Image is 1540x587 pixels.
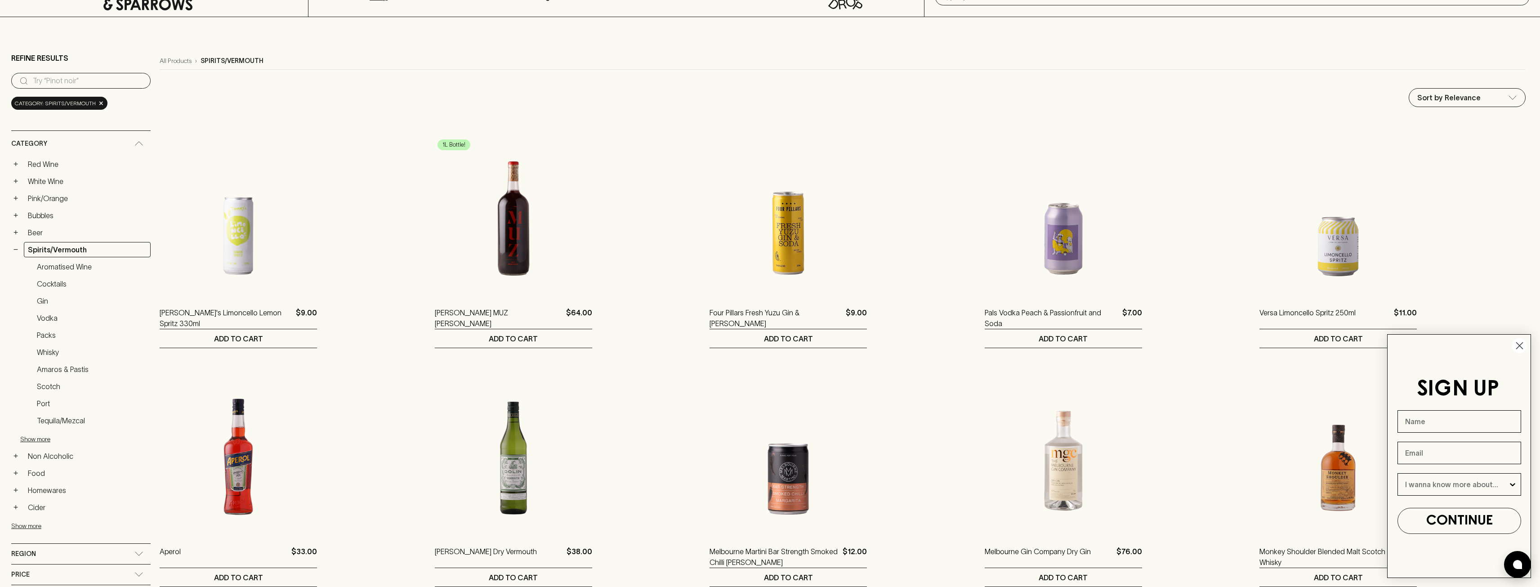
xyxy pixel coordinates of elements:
[1259,329,1417,348] button: ADD TO CART
[710,375,867,533] img: Melbourne Martini Bar Strength Smoked Chilli Margarita
[33,396,151,411] a: Port
[489,333,538,344] p: ADD TO CART
[11,517,129,535] button: Show more
[160,136,317,294] img: Tommy's Limoncello Lemon Spritz 330ml
[296,307,317,329] p: $9.00
[1259,546,1388,568] a: Monkey Shoulder Blended Malt Scotch Whisky
[24,500,151,515] a: Cider
[1314,572,1363,583] p: ADD TO CART
[435,307,562,329] a: [PERSON_NAME] MUZ [PERSON_NAME]
[435,136,592,294] img: Partida Creus MUZ Vermut
[566,307,592,329] p: $64.00
[24,466,151,481] a: Food
[11,53,68,63] p: Refine Results
[11,131,151,157] div: Category
[11,245,20,254] button: −
[201,56,263,66] p: spirits/vermouth
[291,546,317,568] p: $33.00
[33,259,151,274] a: Aromatised Wine
[435,375,592,533] img: Dolin Dry Vermouth
[1409,89,1525,107] div: Sort by Relevance
[15,99,96,108] span: Category: spirits/vermouth
[33,276,151,291] a: Cocktails
[1039,572,1088,583] p: ADD TO CART
[160,329,317,348] button: ADD TO CART
[214,572,263,583] p: ADD TO CART
[160,568,317,587] button: ADD TO CART
[710,568,867,587] button: ADD TO CART
[985,568,1142,587] button: ADD TO CART
[843,546,867,568] p: $12.00
[11,194,20,203] button: +
[1405,474,1508,495] input: I wanna know more about...
[195,56,197,66] p: ›
[11,452,20,461] button: +
[11,486,20,495] button: +
[435,546,537,568] a: [PERSON_NAME] Dry Vermouth
[33,413,151,428] a: Tequila/Mezcal
[710,546,839,568] a: Melbourne Martini Bar Strength Smoked Chilli [PERSON_NAME]
[98,99,104,108] span: ×
[33,327,151,343] a: Packs
[24,157,151,172] a: Red Wine
[24,483,151,498] a: Homewares
[24,225,151,240] a: Beer
[160,56,192,66] a: All Products
[214,333,263,344] p: ADD TO CART
[11,565,151,585] div: Price
[1417,92,1481,103] p: Sort by Relevance
[11,138,47,149] span: Category
[710,307,842,329] p: Four Pillars Fresh Yuzu Gin & [PERSON_NAME]
[1314,333,1363,344] p: ADD TO CART
[1259,307,1356,329] a: Versa Limoncello Spritz 250ml
[435,329,592,348] button: ADD TO CART
[33,379,151,394] a: Scotch
[985,546,1091,568] a: Melbourne Gin Company Dry Gin
[1116,546,1142,568] p: $76.00
[985,375,1142,533] img: Melbourne Gin Company Dry Gin
[11,160,20,169] button: +
[1259,136,1417,294] img: Versa Limoncello Spritz 250ml
[1039,333,1088,344] p: ADD TO CART
[33,74,143,88] input: Try “Pinot noir”
[1394,307,1417,329] p: $11.00
[24,191,151,206] a: Pink/Orange
[11,548,36,560] span: Region
[710,136,867,294] img: Four Pillars Fresh Yuzu Gin & Soda
[160,546,181,568] p: Aperol
[764,333,813,344] p: ADD TO CART
[985,307,1119,329] a: Pals Vodka Peach & Passionfruit and Soda
[11,228,20,237] button: +
[33,293,151,309] a: Gin
[33,310,151,326] a: Vodka
[20,430,138,448] button: Show more
[33,362,151,377] a: Amaros & Pastis
[1259,375,1417,533] img: Monkey Shoulder Blended Malt Scotch Whisky
[160,307,292,329] p: [PERSON_NAME]'s Limoncello Lemon Spritz 330ml
[1378,325,1540,587] div: FLYOUT Form
[1259,568,1417,587] button: ADD TO CART
[1417,379,1499,400] span: SIGN UP
[24,242,151,257] a: Spirits/Vermouth
[1122,307,1142,329] p: $7.00
[985,329,1142,348] button: ADD TO CART
[764,572,813,583] p: ADD TO CART
[24,174,151,189] a: White Wine
[985,136,1142,294] img: Pals Vodka Peach & Passionfruit and Soda
[435,568,592,587] button: ADD TO CART
[1397,410,1521,433] input: Name
[160,375,317,533] img: Aperol
[24,208,151,223] a: Bubbles
[11,569,30,580] span: Price
[24,448,151,464] a: Non Alcoholic
[567,546,592,568] p: $38.00
[489,572,538,583] p: ADD TO CART
[11,177,20,186] button: +
[11,503,20,512] button: +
